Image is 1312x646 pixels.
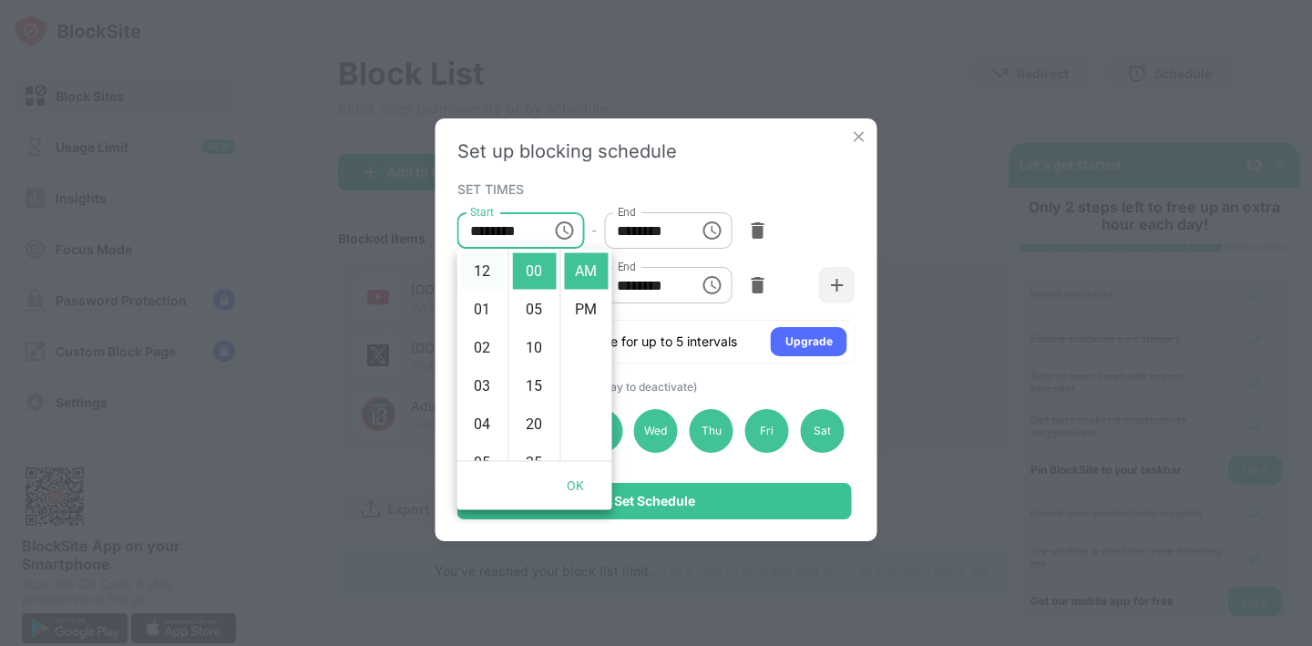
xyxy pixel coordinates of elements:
div: Wed [634,409,678,453]
li: 20 minutes [513,406,557,443]
div: Set Schedule [614,494,695,508]
div: - [591,220,597,241]
button: Choose time, selected time is 10:00 AM [546,212,582,249]
img: x-button.svg [850,128,868,146]
button: OK [547,469,605,503]
ul: Select hours [457,250,508,461]
span: (Click a day to deactivate) [562,380,697,394]
li: 5 hours [461,445,505,481]
ul: Select meridiem [560,250,612,461]
li: 10 minutes [513,330,557,366]
li: 12 hours [461,253,505,290]
label: Start [470,204,494,220]
li: 1 hours [461,292,505,328]
li: 0 minutes [513,253,557,290]
ul: Select minutes [508,250,560,461]
li: 5 minutes [513,292,557,328]
li: AM [565,253,609,290]
div: Set up blocking schedule [457,140,856,162]
li: 15 minutes [513,368,557,405]
button: Choose time, selected time is 1:00 PM [693,267,730,303]
button: Choose time, selected time is 1:00 PM [693,212,730,249]
div: Fri [745,409,789,453]
div: Sat [800,409,844,453]
div: Upgrade [785,333,833,351]
div: SET TIMES [457,181,851,196]
li: 25 minutes [513,445,557,481]
li: 2 hours [461,330,505,366]
label: End [617,204,636,220]
li: 3 hours [461,368,505,405]
label: End [617,259,636,274]
div: Thu [690,409,733,453]
li: 4 hours [461,406,505,443]
li: PM [565,292,609,328]
div: SELECTED DAYS [457,378,851,394]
